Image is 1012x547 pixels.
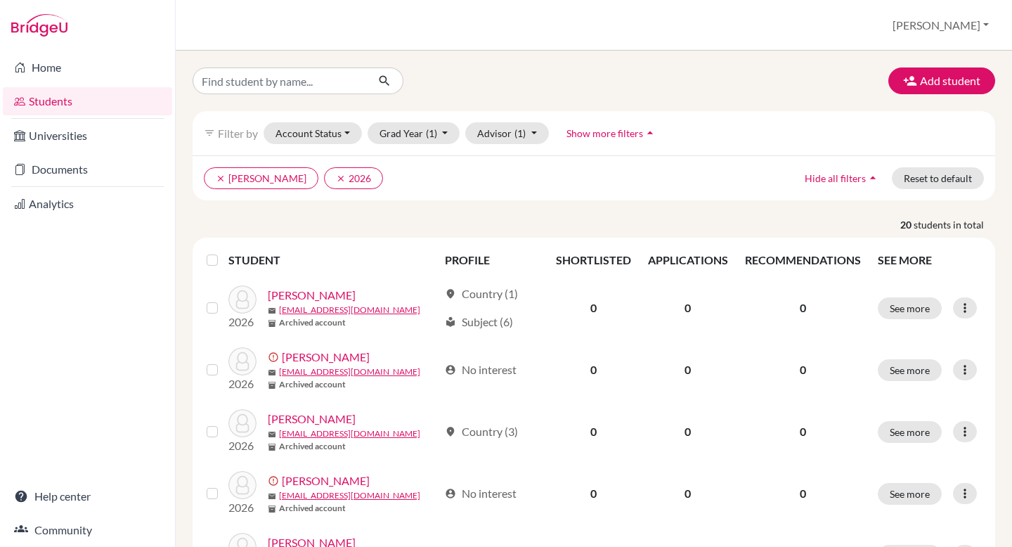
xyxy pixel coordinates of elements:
span: location_on [445,288,456,300]
p: 0 [745,361,861,378]
td: 0 [547,463,640,525]
img: Bridge-U [11,14,67,37]
th: SHORTLISTED [547,243,640,277]
p: 0 [745,423,861,440]
span: account_circle [445,364,456,375]
button: clear[PERSON_NAME] [204,167,318,189]
div: Subject (6) [445,314,513,330]
a: [EMAIL_ADDRESS][DOMAIN_NAME] [279,489,420,502]
p: 2026 [228,314,257,330]
button: Advisor(1) [465,122,549,144]
td: 0 [547,339,640,401]
strong: 20 [900,217,914,232]
span: account_circle [445,488,456,499]
a: [EMAIL_ADDRESS][DOMAIN_NAME] [279,304,420,316]
td: 0 [640,401,737,463]
button: Reset to default [892,167,984,189]
button: Hide all filtersarrow_drop_up [793,167,892,189]
p: 0 [745,300,861,316]
p: 2026 [228,375,257,392]
th: STUDENT [228,243,436,277]
a: Analytics [3,190,172,218]
i: clear [216,174,226,184]
input: Find student by name... [193,67,367,94]
a: [PERSON_NAME] [268,287,356,304]
a: Universities [3,122,172,150]
img: Cirino, Michele [228,471,257,499]
td: 0 [640,277,737,339]
button: See more [878,421,942,443]
span: inventory_2 [268,381,276,390]
span: Hide all filters [805,172,866,184]
a: Documents [3,155,172,184]
button: See more [878,483,942,505]
span: inventory_2 [268,319,276,328]
span: mail [268,368,276,377]
span: inventory_2 [268,505,276,513]
th: SEE MORE [869,243,990,277]
button: [PERSON_NAME] [886,12,995,39]
div: No interest [445,361,517,378]
td: 0 [547,277,640,339]
span: error_outline [268,475,282,487]
button: Grad Year(1) [368,122,460,144]
span: Filter by [218,127,258,140]
span: mail [268,492,276,501]
a: Community [3,516,172,544]
span: (1) [514,127,526,139]
a: [PERSON_NAME] [282,472,370,489]
span: error_outline [268,352,282,363]
td: 0 [547,401,640,463]
button: See more [878,359,942,381]
img: Brandão, Margarida [228,285,257,314]
span: Show more filters [566,127,643,139]
p: 0 [745,485,861,502]
th: RECOMMENDATIONS [737,243,869,277]
td: 0 [640,463,737,525]
th: APPLICATIONS [640,243,737,277]
a: [PERSON_NAME] [282,349,370,366]
th: PROFILE [436,243,547,277]
i: arrow_drop_up [643,126,657,140]
div: Country (1) [445,285,518,302]
p: 2026 [228,499,257,516]
td: 0 [640,339,737,401]
div: Country (3) [445,423,518,440]
b: Archived account [279,440,346,453]
button: See more [878,297,942,319]
img: Cavalcante, Joaquim [228,347,257,375]
i: arrow_drop_up [866,171,880,185]
a: [EMAIL_ADDRESS][DOMAIN_NAME] [279,427,420,440]
span: students in total [914,217,995,232]
span: mail [268,430,276,439]
button: Show more filtersarrow_drop_up [554,122,669,144]
a: Students [3,87,172,115]
b: Archived account [279,316,346,329]
span: local_library [445,316,456,328]
i: filter_list [204,127,215,139]
div: No interest [445,485,517,502]
b: Archived account [279,502,346,515]
p: 2026 [228,437,257,454]
a: [PERSON_NAME] [268,411,356,427]
span: inventory_2 [268,443,276,451]
button: clear2026 [324,167,383,189]
a: Home [3,53,172,82]
span: mail [268,307,276,315]
a: Help center [3,482,172,510]
a: [EMAIL_ADDRESS][DOMAIN_NAME] [279,366,420,378]
i: clear [336,174,346,184]
span: (1) [426,127,437,139]
b: Archived account [279,378,346,391]
span: location_on [445,426,456,437]
button: Account Status [264,122,362,144]
button: Add student [888,67,995,94]
img: cifizzari, Ted [228,409,257,437]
